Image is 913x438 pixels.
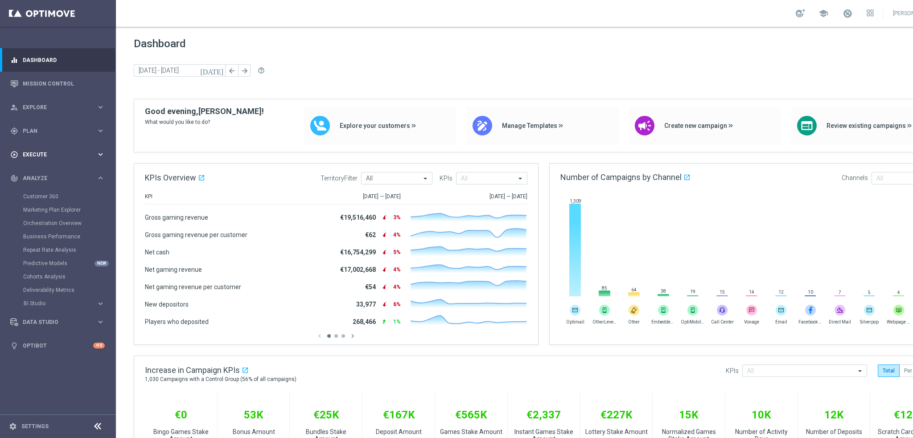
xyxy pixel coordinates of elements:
i: keyboard_arrow_right [96,103,105,111]
div: NEW [95,261,109,266]
button: gps_fixed Plan keyboard_arrow_right [10,127,105,135]
i: keyboard_arrow_right [96,150,105,159]
a: Deliverability Metrics [23,287,93,294]
span: BI Studio [24,301,87,306]
i: lightbulb [10,342,18,350]
button: person_search Explore keyboard_arrow_right [10,104,105,111]
a: Customer 360 [23,193,93,200]
div: Analyze [10,174,96,182]
a: Dashboard [23,48,105,72]
i: keyboard_arrow_right [96,127,105,135]
a: Predictive Models [23,260,93,267]
i: settings [9,422,17,430]
span: Plan [23,128,96,134]
div: Predictive Models [23,257,115,270]
i: track_changes [10,174,18,182]
div: Repeat Rate Analysis [23,243,115,257]
div: BI Studio [23,297,115,310]
i: keyboard_arrow_right [96,318,105,326]
a: Mission Control [23,72,105,95]
div: Explore [10,103,96,111]
span: Analyze [23,176,96,181]
i: equalizer [10,56,18,64]
div: Plan [10,127,96,135]
div: +10 [93,343,105,348]
a: Settings [21,424,49,429]
a: Marketing Plan Explorer [23,206,93,213]
div: Customer 360 [23,190,115,203]
i: gps_fixed [10,127,18,135]
i: keyboard_arrow_right [96,299,105,308]
div: Cohorts Analysis [23,270,115,283]
a: Optibot [23,334,93,357]
button: lightbulb Optibot +10 [10,342,105,349]
a: Cohorts Analysis [23,273,93,280]
div: Orchestration Overview [23,217,115,230]
a: Orchestration Overview [23,220,93,227]
i: keyboard_arrow_right [96,174,105,182]
button: BI Studio keyboard_arrow_right [23,300,105,307]
button: Data Studio keyboard_arrow_right [10,319,105,326]
div: BI Studio [24,301,96,306]
i: play_circle_outline [10,151,18,159]
button: play_circle_outline Execute keyboard_arrow_right [10,151,105,158]
button: track_changes Analyze keyboard_arrow_right [10,175,105,182]
span: school [818,8,828,18]
div: Deliverability Metrics [23,283,115,297]
button: equalizer Dashboard [10,57,105,64]
span: Execute [23,152,96,157]
span: Explore [23,105,96,110]
i: person_search [10,103,18,111]
span: Data Studio [23,319,96,325]
div: Data Studio [10,318,96,326]
div: Optibot [10,334,105,357]
a: Business Performance [23,233,93,240]
button: Mission Control [10,80,105,87]
div: Mission Control [10,72,105,95]
a: Repeat Rate Analysis [23,246,93,254]
div: Dashboard [10,48,105,72]
div: Business Performance [23,230,115,243]
div: Marketing Plan Explorer [23,203,115,217]
div: Execute [10,151,96,159]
